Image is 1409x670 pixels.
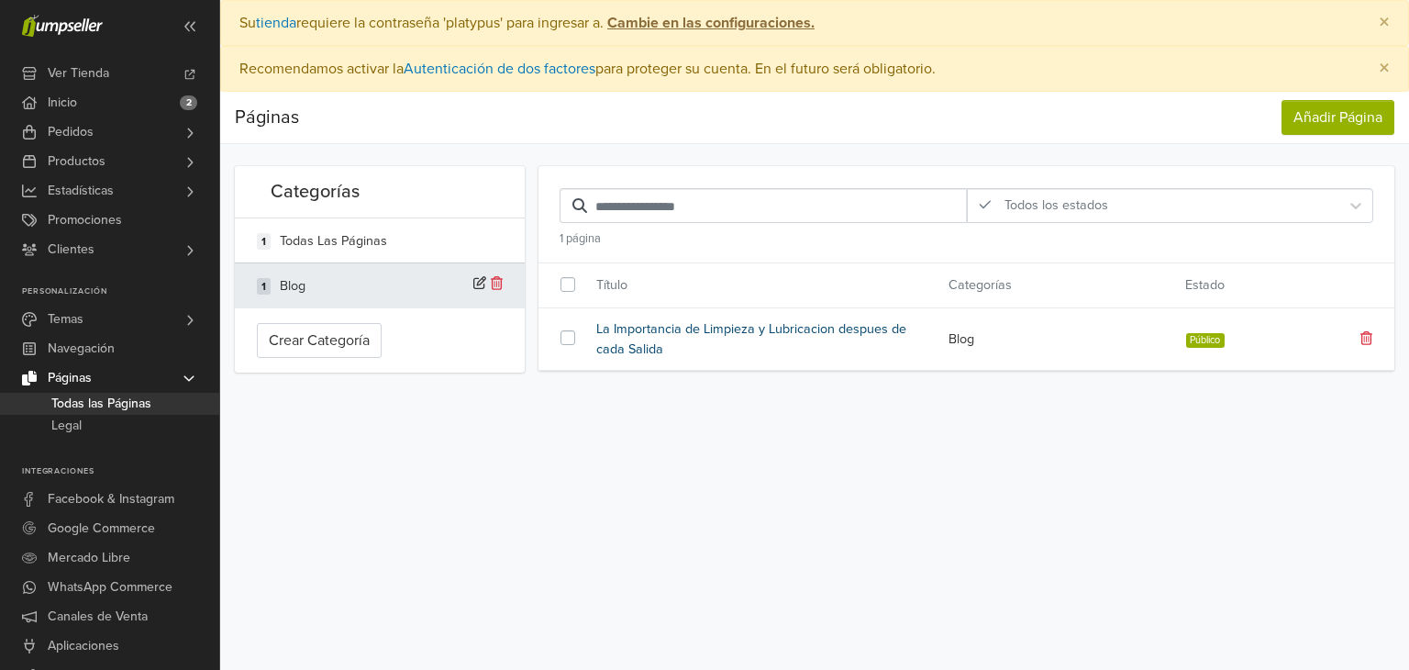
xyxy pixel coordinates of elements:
span: 1 [257,278,271,295]
div: Título [596,275,935,296]
span: Ver Tienda [48,59,109,88]
span: × [1379,55,1390,82]
span: Temas [48,305,83,334]
p: Personalización [22,286,219,297]
div: Todos los estados [977,195,1331,216]
span: Inicio [48,88,77,117]
span: 1 [257,233,271,250]
div: Blog [280,276,305,296]
span: Todas las Páginas [51,393,151,415]
a: tienda [256,14,296,32]
button: Crear Categoría [257,323,382,358]
a: Todas las Páginas [280,233,387,249]
span: Canales de Venta [48,602,148,631]
span: Aplicaciones [48,631,119,661]
p: Integraciones [22,466,219,477]
div: Recomendamos activar la para proteger su cuenta. En el futuro será obligatorio. [220,46,1409,92]
div: Categorías [935,275,1137,296]
span: Google Commerce [48,514,155,543]
span: Páginas [48,363,92,393]
span: 2 [180,95,197,110]
a: Blog [280,278,305,294]
span: × [1379,9,1390,36]
a: Crear Categoría [257,330,382,349]
span: 1 página [560,231,601,246]
span: Mercado Libre [48,543,130,573]
span: Promociones [48,206,122,235]
a: Añadir Página [1281,100,1394,135]
div: Estado [1137,275,1272,296]
a: Autenticación de dos factores [404,60,595,78]
button: Close [1360,47,1408,91]
span: Pedidos [48,117,94,147]
button: Close [1360,1,1408,45]
span: Clientes [48,235,94,264]
span: WhatsApp Commerce [48,573,172,602]
a: Cambie en las configuraciones. [604,14,815,32]
span: Productos [48,147,105,176]
h5: Categorías [249,166,415,218]
div: Páginas [235,99,299,136]
span: Navegación [48,334,115,363]
div: Todas las Páginas [280,231,387,251]
span: Estadísticas [48,176,114,206]
span: Público [1186,333,1225,348]
span: Legal [51,415,82,437]
span: Facebook & Instagram [48,485,174,514]
strong: Cambie en las configuraciones. [607,14,815,32]
div: Blog [935,329,1137,350]
a: La Importancia de Limpieza y Lubricacion despues de cada Salida [596,319,921,359]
